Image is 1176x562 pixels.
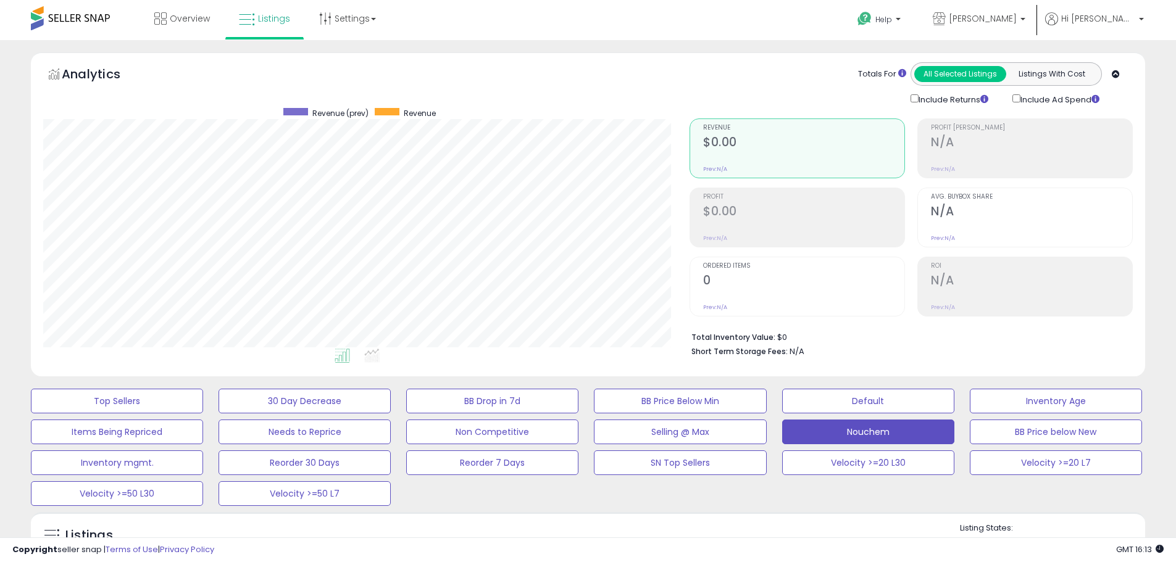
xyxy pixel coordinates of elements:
button: Velocity >=50 L7 [219,481,391,506]
span: 2025-08-15 16:13 GMT [1116,543,1164,555]
small: Prev: N/A [703,234,727,242]
a: Privacy Policy [160,543,214,555]
button: Reorder 7 Days [406,450,578,475]
span: ROI [931,263,1132,270]
button: Velocity >=20 L30 [782,450,954,475]
label: Deactivated [1065,537,1111,547]
span: Ordered Items [703,263,904,270]
h2: N/A [931,135,1132,152]
h2: N/A [931,273,1132,290]
button: SN Top Sellers [594,450,766,475]
li: $0 [691,329,1124,344]
div: Include Ad Spend [1003,92,1119,106]
a: Hi [PERSON_NAME] [1045,12,1144,40]
small: Prev: N/A [931,304,955,311]
b: Total Inventory Value: [691,332,775,342]
span: Profit [PERSON_NAME] [931,125,1132,131]
button: All Selected Listings [914,66,1006,82]
div: seller snap | | [12,544,214,556]
span: Listings [258,12,290,25]
button: Velocity >=20 L7 [970,450,1142,475]
button: Top Sellers [31,389,203,413]
h2: $0.00 [703,204,904,221]
button: 30 Day Decrease [219,389,391,413]
h2: $0.00 [703,135,904,152]
span: Revenue [404,108,436,118]
button: Default [782,389,954,413]
span: Avg. Buybox Share [931,194,1132,200]
button: Velocity >=50 L30 [31,481,203,506]
span: Revenue (prev) [312,108,369,118]
div: Include Returns [901,92,1003,106]
button: BB Price Below Min [594,389,766,413]
a: Help [848,2,913,40]
button: Inventory mgmt. [31,450,203,475]
span: Profit [703,194,904,200]
h2: N/A [931,204,1132,221]
button: Nouchem [782,419,954,444]
button: Non Competitive [406,419,578,444]
button: Inventory Age [970,389,1142,413]
button: Selling @ Max [594,419,766,444]
button: Reorder 30 Days [219,450,391,475]
small: Prev: N/A [703,304,727,311]
button: Needs to Reprice [219,419,391,444]
strong: Copyright [12,543,57,555]
button: Listings With Cost [1006,66,1098,82]
b: Short Term Storage Fees: [691,346,788,357]
h5: Analytics [62,65,144,86]
p: Listing States: [960,523,1145,534]
h5: Listings [65,527,113,544]
span: Overview [170,12,210,25]
small: Prev: N/A [931,234,955,242]
span: Revenue [703,125,904,131]
button: BB Price below New [970,419,1142,444]
small: Prev: N/A [931,165,955,173]
label: Active [972,537,995,547]
span: N/A [790,345,804,357]
button: Items Being Repriced [31,419,203,444]
span: [PERSON_NAME] [949,12,1017,25]
span: Hi [PERSON_NAME] [1061,12,1135,25]
small: Prev: N/A [703,165,727,173]
i: Get Help [857,11,872,27]
a: Terms of Use [106,543,158,555]
button: BB Drop in 7d [406,389,578,413]
span: Help [875,14,892,25]
h2: 0 [703,273,904,290]
div: Totals For [858,68,906,80]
